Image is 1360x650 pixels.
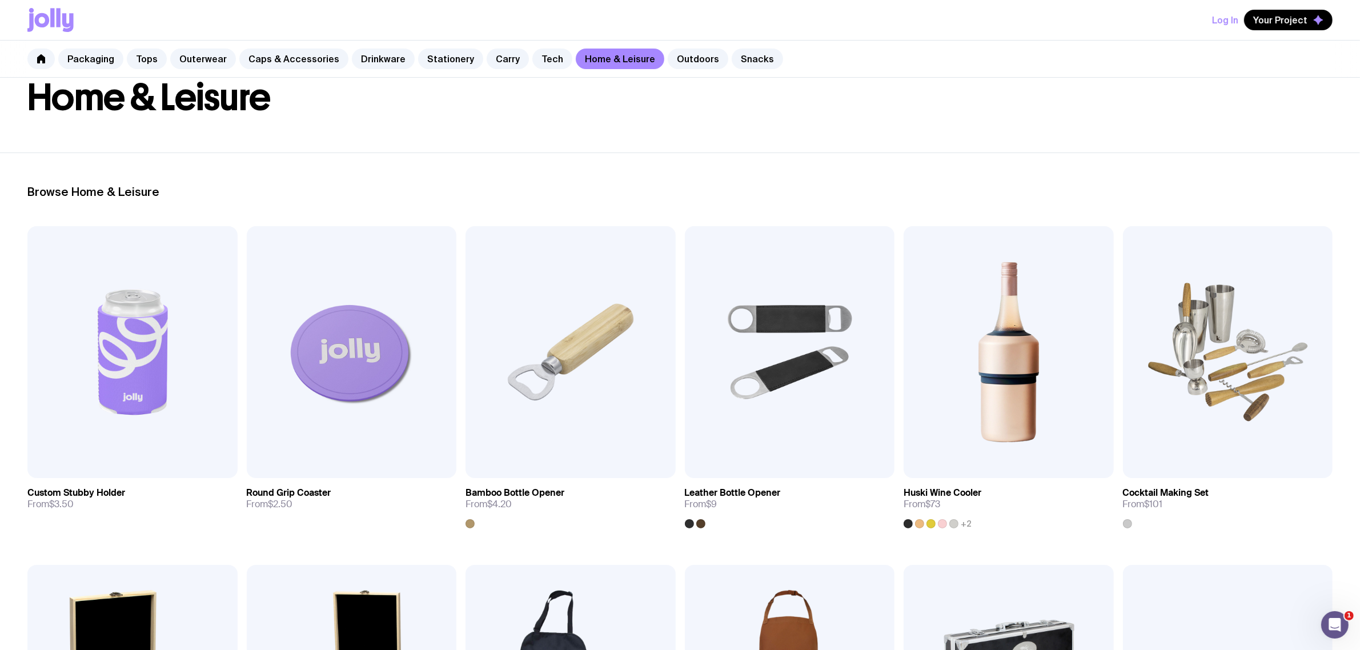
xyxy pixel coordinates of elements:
[247,478,457,519] a: Round Grip CoasterFrom$2.50
[576,49,664,69] a: Home & Leisure
[247,499,293,510] span: From
[904,487,981,499] h3: Huski Wine Cooler
[1244,10,1333,30] button: Your Project
[532,49,572,69] a: Tech
[487,498,512,510] span: $4.20
[1123,499,1163,510] span: From
[1253,14,1307,26] span: Your Project
[466,478,676,528] a: Bamboo Bottle OpenerFrom$4.20
[1321,611,1349,639] iframe: Intercom live chat
[27,478,238,519] a: Custom Stubby HolderFrom$3.50
[127,49,167,69] a: Tops
[27,185,1333,199] h2: Browse Home & Leisure
[668,49,728,69] a: Outdoors
[487,49,529,69] a: Carry
[239,49,348,69] a: Caps & Accessories
[732,49,783,69] a: Snacks
[247,487,331,499] h3: Round Grip Coaster
[1123,478,1333,528] a: Cocktail Making SetFrom$101
[170,49,236,69] a: Outerwear
[268,498,293,510] span: $2.50
[58,49,123,69] a: Packaging
[904,478,1114,528] a: Huski Wine CoolerFrom$73+2
[1212,10,1238,30] button: Log In
[1123,487,1209,499] h3: Cocktail Making Set
[466,499,512,510] span: From
[27,487,125,499] h3: Custom Stubby Holder
[49,498,74,510] span: $3.50
[904,499,940,510] span: From
[685,499,717,510] span: From
[418,49,483,69] a: Stationery
[925,498,940,510] span: $73
[1145,498,1163,510] span: $101
[352,49,415,69] a: Drinkware
[27,79,1333,116] h1: Home & Leisure
[685,487,781,499] h3: Leather Bottle Opener
[1345,611,1354,620] span: 1
[685,478,895,528] a: Leather Bottle OpenerFrom$9
[466,487,564,499] h3: Bamboo Bottle Opener
[27,499,74,510] span: From
[961,519,972,528] span: +2
[707,498,717,510] span: $9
